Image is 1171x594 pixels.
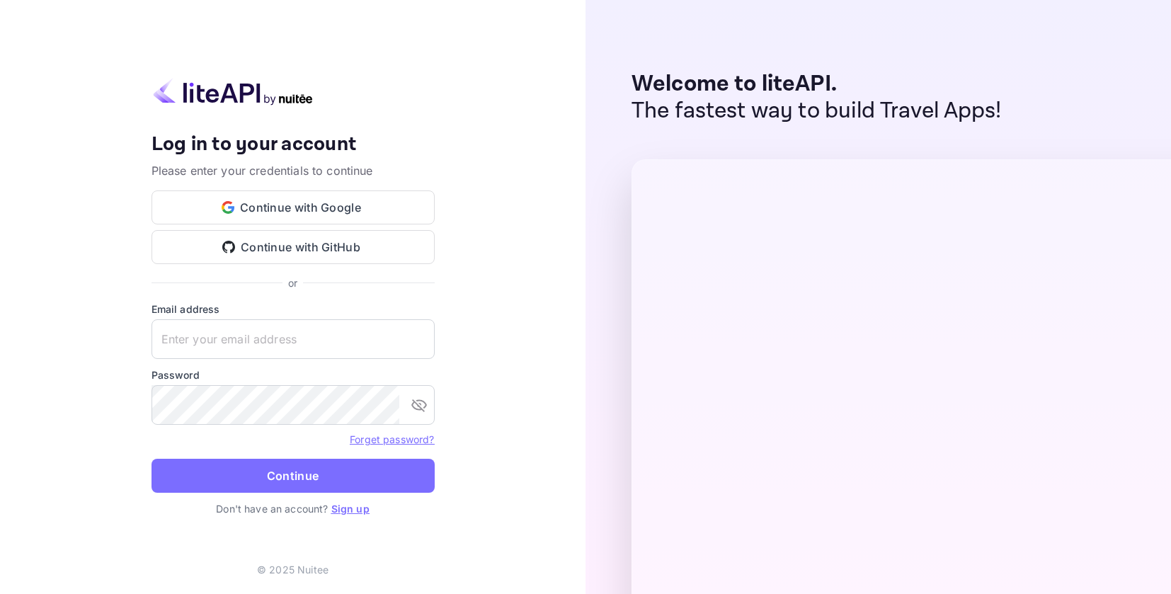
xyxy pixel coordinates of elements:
p: © 2025 Nuitee [257,562,329,577]
button: Continue [152,459,435,493]
img: liteapi [152,78,314,105]
a: Sign up [331,503,370,515]
p: Welcome to liteAPI. [632,71,1002,98]
a: Forget password? [350,432,434,446]
label: Email address [152,302,435,316]
button: Continue with GitHub [152,230,435,264]
input: Enter your email address [152,319,435,359]
p: The fastest way to build Travel Apps! [632,98,1002,125]
p: or [288,275,297,290]
button: Continue with Google [152,190,435,224]
label: Password [152,367,435,382]
p: Don't have an account? [152,501,435,516]
h4: Log in to your account [152,132,435,157]
button: toggle password visibility [405,391,433,419]
p: Please enter your credentials to continue [152,162,435,179]
a: Forget password? [350,433,434,445]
